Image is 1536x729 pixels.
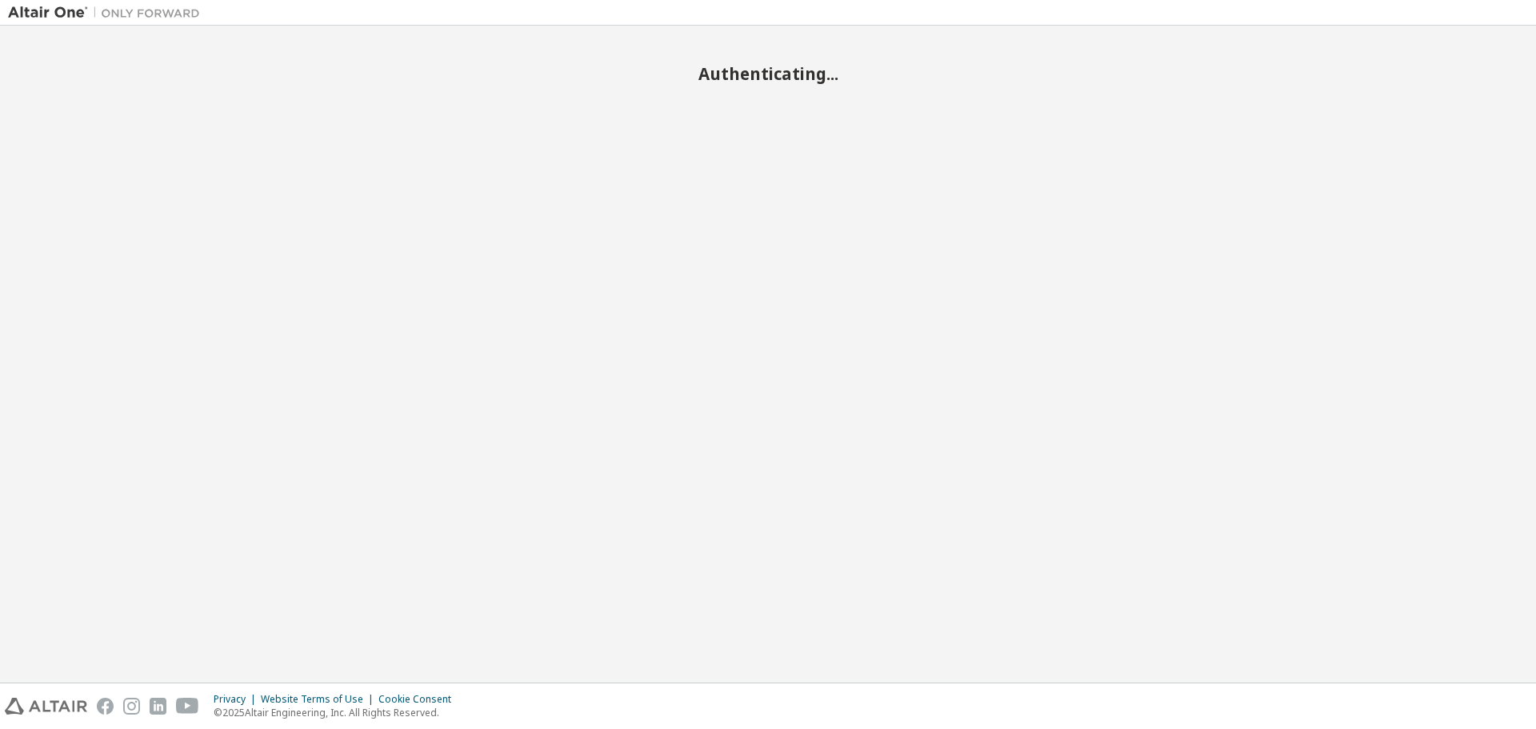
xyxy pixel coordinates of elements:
img: facebook.svg [97,698,114,715]
h2: Authenticating... [8,63,1528,84]
img: youtube.svg [176,698,199,715]
div: Cookie Consent [378,693,461,706]
img: altair_logo.svg [5,698,87,715]
img: instagram.svg [123,698,140,715]
img: Altair One [8,5,208,21]
div: Website Terms of Use [261,693,378,706]
p: © 2025 Altair Engineering, Inc. All Rights Reserved. [214,706,461,719]
div: Privacy [214,693,261,706]
img: linkedin.svg [150,698,166,715]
